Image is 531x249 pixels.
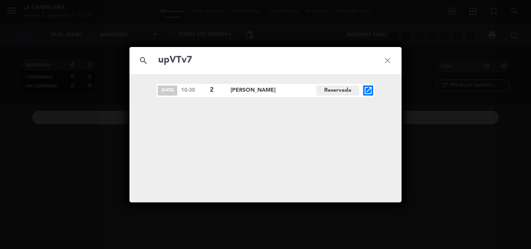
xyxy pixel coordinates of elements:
[158,85,177,96] span: [DATE]
[181,86,206,94] span: 10:30
[374,47,402,75] i: close
[210,85,224,95] span: 2
[231,86,316,95] span: [PERSON_NAME]
[157,52,374,68] input: Buscar reservas
[316,85,359,96] span: Reservada
[363,86,373,95] i: open_in_new
[129,47,157,75] i: search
